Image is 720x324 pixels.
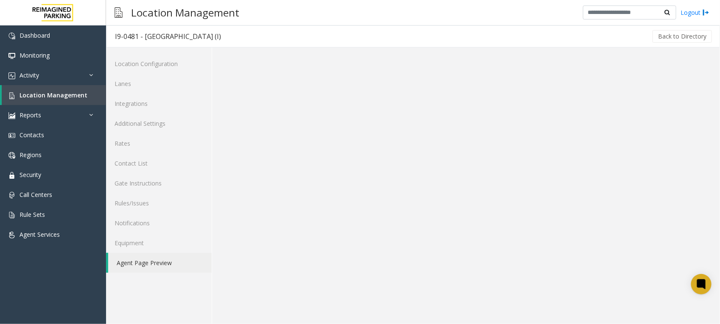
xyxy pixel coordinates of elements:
[127,2,244,23] h3: Location Management
[8,232,15,238] img: 'icon'
[2,85,106,105] a: Location Management
[106,213,212,233] a: Notifications
[8,72,15,79] img: 'icon'
[20,151,42,159] span: Regions
[20,171,41,179] span: Security
[20,131,44,139] span: Contacts
[106,94,212,114] a: Integrations
[106,173,212,193] a: Gate Instructions
[20,31,50,39] span: Dashboard
[115,31,221,42] div: I9-0481 - [GEOGRAPHIC_DATA] (I)
[8,112,15,119] img: 'icon'
[115,2,123,23] img: pageIcon
[106,54,212,74] a: Location Configuration
[106,114,212,133] a: Additional Settings
[106,153,212,173] a: Contact List
[106,233,212,253] a: Equipment
[681,8,709,17] a: Logout
[8,172,15,179] img: 'icon'
[108,253,212,273] a: Agent Page Preview
[8,152,15,159] img: 'icon'
[20,230,60,238] span: Agent Services
[106,133,212,153] a: Rates
[8,132,15,139] img: 'icon'
[20,111,41,119] span: Reports
[20,51,50,59] span: Monitoring
[703,8,709,17] img: logout
[8,53,15,59] img: 'icon'
[106,74,212,94] a: Lanes
[20,191,52,199] span: Call Centers
[20,91,87,99] span: Location Management
[8,212,15,219] img: 'icon'
[8,33,15,39] img: 'icon'
[653,30,712,43] button: Back to Directory
[8,192,15,199] img: 'icon'
[20,71,39,79] span: Activity
[8,92,15,99] img: 'icon'
[20,210,45,219] span: Rule Sets
[106,193,212,213] a: Rules/Issues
